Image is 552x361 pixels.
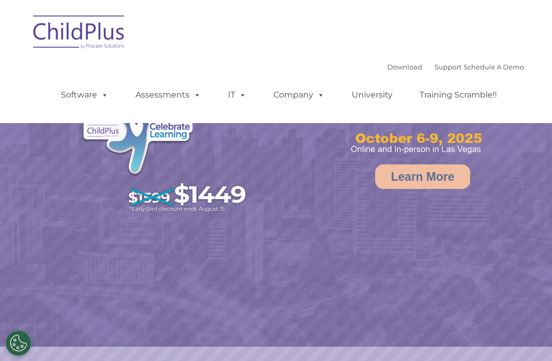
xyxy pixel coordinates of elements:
a: Assessments [125,85,211,105]
a: Software [51,85,119,105]
font: | [387,63,524,71]
a: Company [263,85,335,105]
a: Training Scramble!! [409,85,507,105]
img: ChildPlus by Procare Solutions [28,8,130,59]
button: Cookies Settings [6,330,31,356]
a: University [341,85,403,105]
a: Download [387,63,422,71]
a: Learn More [375,164,470,189]
a: Support [434,63,462,71]
a: Schedule A Demo [464,63,524,71]
a: IT [218,85,257,105]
